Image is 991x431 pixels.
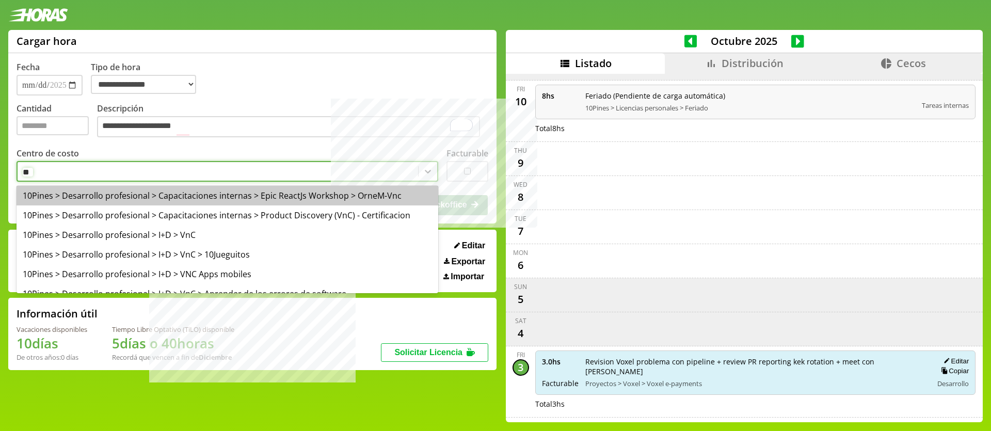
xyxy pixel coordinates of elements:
[112,325,234,334] div: Tiempo Libre Optativo (TiLO) disponible
[517,350,525,359] div: Fri
[535,123,976,133] div: Total 8 hs
[513,291,529,308] div: 5
[17,307,98,321] h2: Información útil
[17,205,438,225] div: 10Pines > Desarrollo profesional > Capacitaciones internas > Product Discovery (VnC) - Certificacion
[441,257,488,267] button: Exportar
[97,103,488,140] label: Descripción
[112,334,234,353] h1: 5 días o 40 horas
[17,245,438,264] div: 10Pines > Desarrollo profesional > I+D > VnC > 10Jueguitos
[462,241,485,250] span: Editar
[451,257,485,266] span: Exportar
[922,101,969,110] span: Tareas internas
[17,61,40,73] label: Fecha
[17,325,87,334] div: Vacaciones disponibles
[938,366,969,375] button: Copiar
[585,103,915,113] span: 10Pines > Licencias personales > Feriado
[91,61,204,95] label: Tipo de hora
[585,357,926,376] span: Revision Voxel problema con pipeline + review PR reporting kek rotation + meet con [PERSON_NAME]
[575,56,612,70] span: Listado
[940,357,969,365] button: Editar
[17,353,87,362] div: De otros años: 0 días
[112,353,234,362] div: Recordá que vencen a fin de
[514,180,528,189] div: Wed
[17,334,87,353] h1: 10 días
[8,8,68,22] img: logotipo
[697,34,791,48] span: Octubre 2025
[513,189,529,205] div: 8
[451,272,484,281] span: Importar
[17,103,97,140] label: Cantidad
[513,248,528,257] div: Mon
[17,264,438,284] div: 10Pines > Desarrollo profesional > I+D > VNC Apps mobiles
[506,74,983,421] div: scrollable content
[381,343,488,362] button: Solicitar Licencia
[542,91,578,101] span: 8 hs
[513,93,529,110] div: 10
[937,379,969,388] span: Desarrollo
[515,316,526,325] div: Sat
[535,399,976,409] div: Total 3 hs
[17,225,438,245] div: 10Pines > Desarrollo profesional > I+D > VnC
[394,348,462,357] span: Solicitar Licencia
[514,282,527,291] div: Sun
[17,116,89,135] input: Cantidad
[17,186,438,205] div: 10Pines > Desarrollo profesional > Capacitaciones internas > Epic ReactJs Workshop > OrneM-Vnc
[542,357,578,366] span: 3.0 hs
[446,148,488,159] label: Facturable
[91,75,196,94] select: Tipo de hora
[199,353,232,362] b: Diciembre
[513,155,529,171] div: 9
[17,284,438,304] div: 10Pines > Desarrollo profesional > I+D > VnC > Aprender de los errores de software
[513,325,529,342] div: 4
[515,214,526,223] div: Tue
[517,85,525,93] div: Fri
[97,116,480,138] textarea: To enrich screen reader interactions, please activate Accessibility in Grammarly extension settings
[17,148,79,159] label: Centro de costo
[542,378,578,388] span: Facturable
[897,56,926,70] span: Cecos
[585,379,926,388] span: Proyectos > Voxel > Voxel e-payments
[514,146,527,155] div: Thu
[722,56,784,70] span: Distribución
[585,91,915,101] span: Feriado (Pendiente de carga automática)
[451,241,488,251] button: Editar
[17,34,77,48] h1: Cargar hora
[513,257,529,274] div: 6
[513,359,529,376] div: 3
[513,223,529,240] div: 7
